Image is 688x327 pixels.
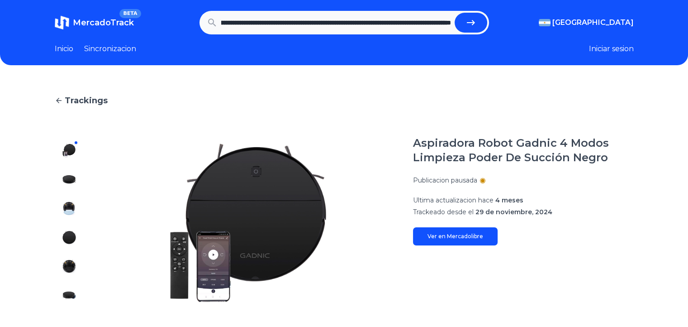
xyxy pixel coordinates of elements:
img: MercadoTrack [55,15,69,30]
a: Sincronizacion [84,43,136,54]
img: Aspiradora Robot Gadnic 4 Modos Limpieza Poder De Succión Negro [102,136,395,310]
img: Aspiradora Robot Gadnic 4 Modos Limpieza Poder De Succión Negro [62,288,76,303]
button: Iniciar sesion [589,43,634,54]
img: Aspiradora Robot Gadnic 4 Modos Limpieza Poder De Succión Negro [62,230,76,245]
img: Aspiradora Robot Gadnic 4 Modos Limpieza Poder De Succión Negro [62,143,76,158]
span: Trackeado desde el [413,208,474,216]
button: [GEOGRAPHIC_DATA] [539,17,634,28]
span: [GEOGRAPHIC_DATA] [552,17,634,28]
span: Trackings [65,94,108,107]
img: Aspiradora Robot Gadnic 4 Modos Limpieza Poder De Succión Negro [62,172,76,187]
img: Aspiradora Robot Gadnic 4 Modos Limpieza Poder De Succión Negro [62,259,76,274]
span: MercadoTrack [73,18,134,28]
a: MercadoTrackBETA [55,15,134,30]
span: BETA [119,9,141,18]
h1: Aspiradora Robot Gadnic 4 Modos Limpieza Poder De Succión Negro [413,136,634,165]
p: Publicacion pausada [413,176,477,185]
span: 29 de noviembre, 2024 [475,208,552,216]
span: Ultima actualizacion hace [413,196,493,204]
span: 4 meses [495,196,523,204]
a: Inicio [55,43,73,54]
img: Argentina [539,19,550,26]
a: Ver en Mercadolibre [413,227,498,245]
img: Aspiradora Robot Gadnic 4 Modos Limpieza Poder De Succión Negro [62,201,76,216]
a: Trackings [55,94,634,107]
